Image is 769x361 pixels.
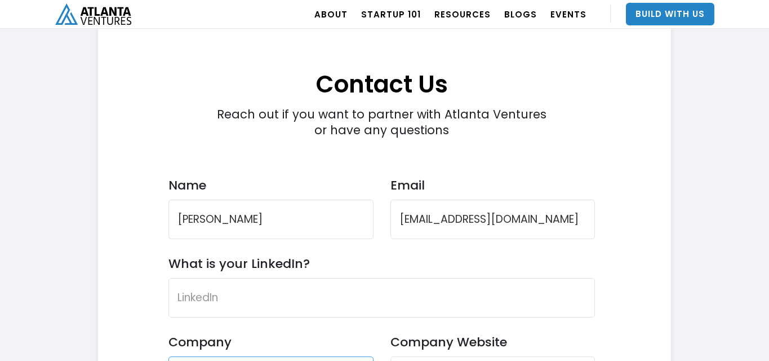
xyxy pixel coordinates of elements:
input: Full Name [168,200,374,239]
input: Company Email [390,200,595,239]
div: Reach out if you want to partner with Atlanta Ventures or have any questions [211,107,552,138]
label: What is your LinkedIn? [168,256,310,271]
label: Company Website [390,334,595,350]
label: Company [168,334,374,350]
label: Name [168,178,374,193]
input: LinkedIn [168,278,595,318]
label: Email [390,178,595,193]
h1: Contact Us [168,34,595,100]
a: Build With Us [626,3,714,25]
